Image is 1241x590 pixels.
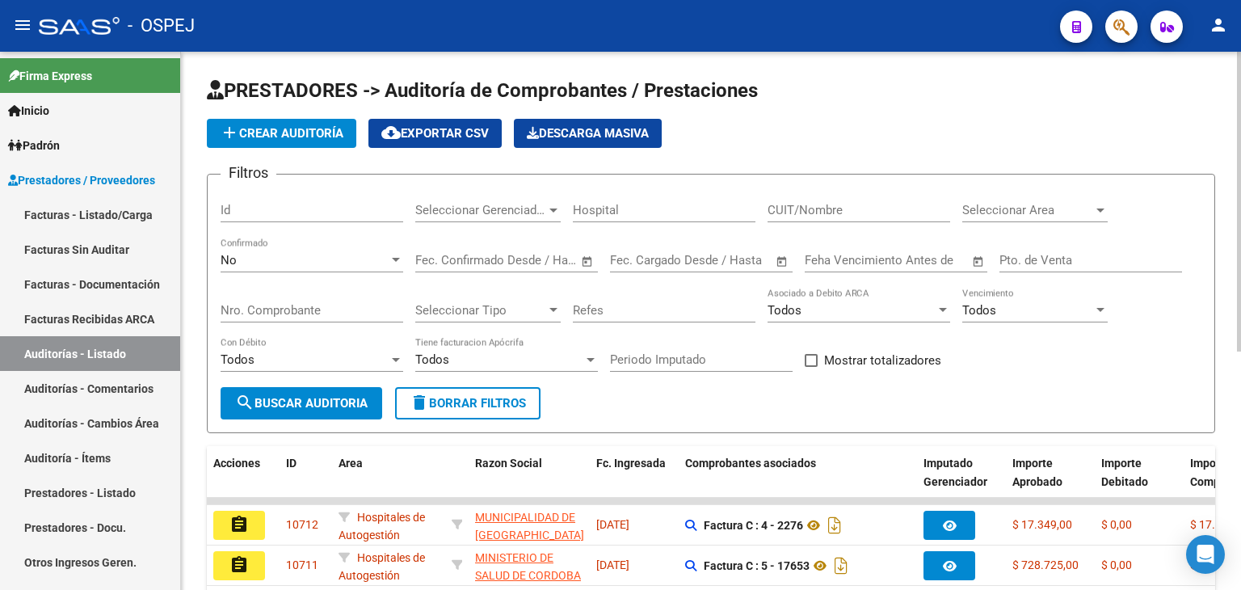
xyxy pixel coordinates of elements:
span: $ 17.349,00 [1012,518,1072,531]
span: Hospitales de Autogestión [339,511,425,542]
span: Exportar CSV [381,126,489,141]
span: Todos [221,352,255,367]
i: Descargar documento [824,512,845,538]
span: [DATE] [596,558,629,571]
input: Fecha fin [690,253,768,268]
strong: Factura C : 5 - 17653 [704,559,810,572]
button: Descarga Masiva [514,119,662,148]
button: Borrar Filtros [395,387,541,419]
span: Prestadores / Proveedores [8,171,155,189]
span: - OSPEJ [128,8,195,44]
span: Mostrar totalizadores [824,351,941,370]
span: $ 0,00 [1101,518,1132,531]
span: $ 0,00 [1101,558,1132,571]
mat-icon: delete [410,393,429,412]
span: Buscar Auditoria [235,396,368,411]
input: Fecha fin [495,253,574,268]
mat-icon: search [235,393,255,412]
span: Imputado Gerenciador [923,457,987,488]
span: 10712 [286,518,318,531]
div: - 30999074843 [475,508,583,542]
div: - 30999257182 [475,549,583,583]
input: Fecha inicio [610,253,675,268]
span: Importe Debitado [1101,457,1148,488]
mat-icon: assignment [229,515,249,534]
span: No [221,253,237,268]
span: [DATE] [596,518,629,531]
span: Todos [962,303,996,318]
span: 10711 [286,558,318,571]
span: $ 728.725,00 [1012,558,1079,571]
span: Razon Social [475,457,542,470]
span: Seleccionar Gerenciador [415,203,546,217]
span: Firma Express [8,67,92,85]
datatable-header-cell: Importe Aprobado [1006,446,1095,517]
button: Exportar CSV [368,119,502,148]
h3: Filtros [221,162,276,184]
span: PRESTADORES -> Auditoría de Comprobantes / Prestaciones [207,79,758,102]
div: Open Intercom Messenger [1186,535,1225,574]
span: Comprobantes asociados [685,457,816,470]
span: ID [286,457,297,470]
span: Todos [415,352,449,367]
span: Todos [768,303,801,318]
datatable-header-cell: ID [280,446,332,517]
span: Acciones [213,457,260,470]
button: Buscar Auditoria [221,387,382,419]
datatable-header-cell: Importe Debitado [1095,446,1184,517]
mat-icon: cloud_download [381,123,401,142]
span: Padrón [8,137,60,154]
span: Seleccionar Area [962,203,1093,217]
span: MUNICIPALIDAD DE [GEOGRAPHIC_DATA] [475,511,584,542]
span: Hospitales de Autogestión [339,551,425,583]
button: Open calendar [773,252,792,271]
mat-icon: menu [13,15,32,35]
datatable-header-cell: Comprobantes asociados [679,446,917,517]
span: Inicio [8,102,49,120]
mat-icon: assignment [229,555,249,575]
span: Borrar Filtros [410,396,526,411]
button: Open calendar [970,252,988,271]
span: MINISTERIO DE SALUD DE CORDOBA [475,551,581,583]
span: Crear Auditoría [220,126,343,141]
datatable-header-cell: Area [332,446,445,517]
span: Fc. Ingresada [596,457,666,470]
datatable-header-cell: Imputado Gerenciador [917,446,1006,517]
span: Importe Aprobado [1012,457,1062,488]
strong: Factura C : 4 - 2276 [704,519,803,532]
datatable-header-cell: Fc. Ingresada [590,446,679,517]
button: Open calendar [578,252,597,271]
input: Fecha inicio [415,253,481,268]
datatable-header-cell: Razon Social [469,446,590,517]
span: Descarga Masiva [527,126,649,141]
i: Descargar documento [831,553,852,579]
app-download-masive: Descarga masiva de comprobantes (adjuntos) [514,119,662,148]
span: Seleccionar Tipo [415,303,546,318]
mat-icon: person [1209,15,1228,35]
span: Area [339,457,363,470]
button: Crear Auditoría [207,119,356,148]
datatable-header-cell: Acciones [207,446,280,517]
mat-icon: add [220,123,239,142]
